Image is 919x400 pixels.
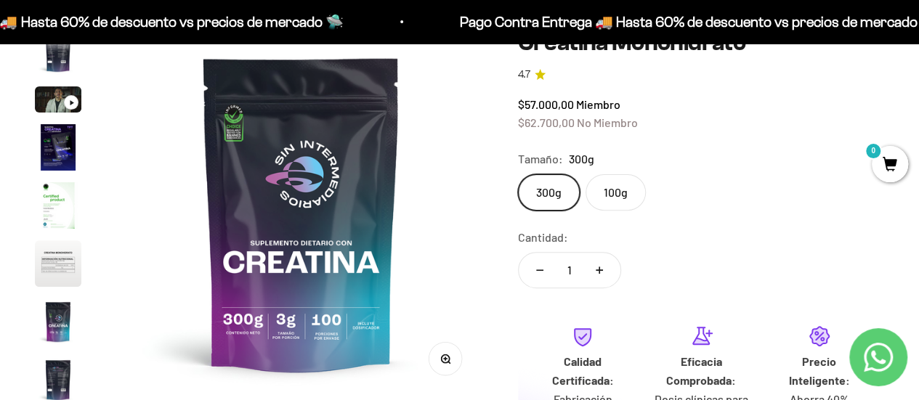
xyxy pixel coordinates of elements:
mark: 0 [865,142,882,160]
img: Creatina Monohidrato [35,298,81,345]
a: 4.74.7 de 5.0 estrellas [518,67,884,83]
button: Ir al artículo 6 [35,240,81,291]
img: Creatina Monohidrato [35,28,81,75]
label: Cantidad: [518,228,568,247]
span: 4.7 [518,67,530,83]
legend: Tamaño: [518,150,563,168]
button: Aumentar cantidad [578,253,620,287]
span: $62.700,00 [518,115,575,129]
strong: Precio Inteligente: [789,354,850,387]
button: Ir al artículo 3 [35,86,81,117]
button: Ir al artículo 5 [35,182,81,233]
strong: Eficacia Comprobada: [666,354,736,387]
button: Ir al artículo 2 [35,28,81,79]
button: Reducir cantidad [519,253,561,287]
a: 0 [872,158,908,174]
span: 300g [569,150,594,168]
img: Creatina Monohidrato [35,182,81,229]
img: Creatina Monohidrato [118,30,485,396]
img: Creatina Monohidrato [35,124,81,171]
span: $57.000,00 [518,97,574,111]
p: Pago Contra Entrega 🚚 Hasta 60% de descuento vs precios de mercado 🛸 [213,10,692,33]
button: Ir al artículo 7 [35,298,81,349]
img: Creatina Monohidrato [35,240,81,287]
button: Ir al artículo 4 [35,124,81,175]
span: No Miembro [577,115,638,129]
span: Miembro [576,97,620,111]
strong: Calidad Certificada: [551,354,613,387]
